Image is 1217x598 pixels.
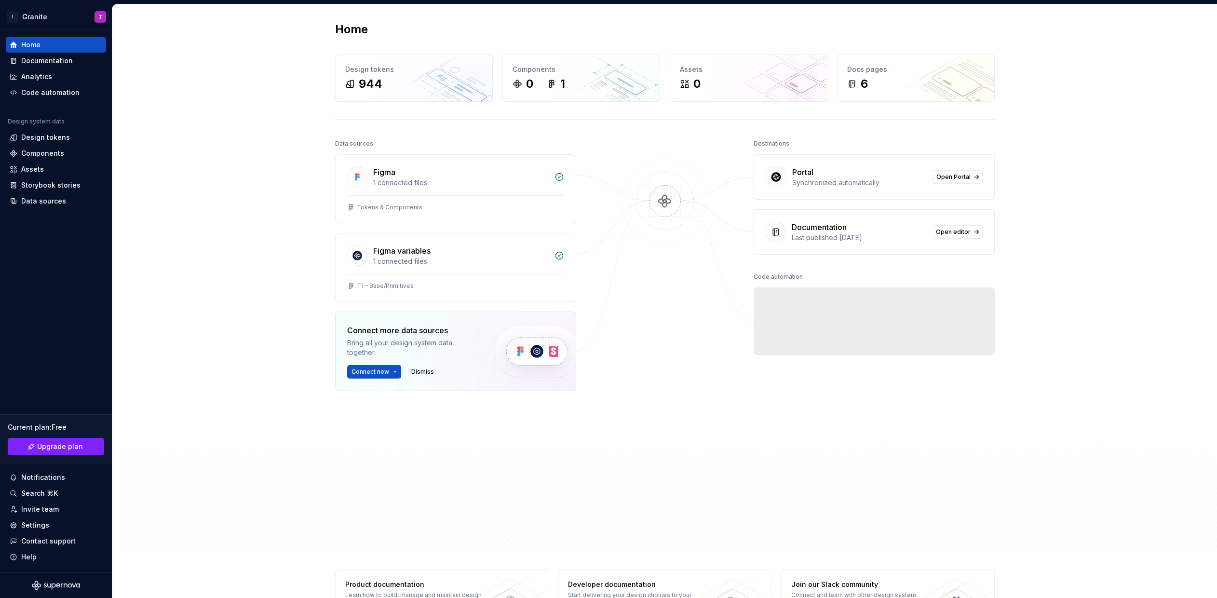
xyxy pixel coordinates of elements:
[6,470,106,485] button: Notifications
[21,180,81,190] div: Storybook stories
[21,40,41,50] div: Home
[693,76,701,92] div: 0
[411,368,434,376] span: Dismiss
[21,520,49,530] div: Settings
[2,6,110,27] button: IGraniteT
[792,221,847,233] div: Documentation
[568,580,708,589] div: Developer documentation
[21,164,44,174] div: Assets
[21,504,59,514] div: Invite team
[6,549,106,565] button: Help
[373,166,395,178] div: Figma
[21,133,70,142] div: Design tokens
[6,177,106,193] a: Storybook stories
[837,54,995,102] a: Docs pages6
[791,580,932,589] div: Join our Slack community
[335,233,576,302] a: Figma variables1 connected filesT1 – Base/Primitives
[32,581,80,590] svg: Supernova Logo
[6,130,106,145] a: Design tokens
[680,65,817,74] div: Assets
[21,196,66,206] div: Data sources
[8,422,104,432] div: Current plan : Free
[6,69,106,84] a: Analytics
[335,137,373,150] div: Data sources
[6,53,106,68] a: Documentation
[347,325,477,336] div: Connect more data sources
[936,173,971,181] span: Open Portal
[357,204,422,211] div: Tokens & Components
[560,76,565,92] div: 1
[754,137,789,150] div: Destinations
[359,76,382,92] div: 944
[347,365,401,379] button: Connect new
[357,282,414,290] div: T1 – Base/Primitives
[21,473,65,482] div: Notifications
[6,85,106,100] a: Code automation
[6,162,106,177] a: Assets
[407,365,438,379] button: Dismiss
[6,486,106,501] button: Search ⌘K
[21,536,76,546] div: Contact support
[936,228,971,236] span: Open editor
[21,149,64,158] div: Components
[352,368,389,376] span: Connect new
[8,438,104,455] a: Upgrade plan
[373,245,431,257] div: Figma variables
[98,13,102,21] div: T
[8,118,65,125] div: Design system data
[861,76,868,92] div: 6
[335,22,368,37] h2: Home
[21,56,73,66] div: Documentation
[21,72,52,82] div: Analytics
[21,489,58,498] div: Search ⌘K
[22,12,47,22] div: Granite
[670,54,827,102] a: Assets0
[792,233,926,243] div: Last published [DATE]
[792,166,813,178] div: Portal
[847,65,985,74] div: Docs pages
[373,178,549,188] div: 1 connected files
[21,552,37,562] div: Help
[6,37,106,53] a: Home
[347,338,477,357] div: Bring all your design system data together.
[932,170,983,184] a: Open Portal
[335,54,493,102] a: Design tokens944
[6,517,106,533] a: Settings
[6,502,106,517] a: Invite team
[526,76,533,92] div: 0
[37,442,83,451] span: Upgrade plan
[6,146,106,161] a: Components
[754,270,803,284] div: Code automation
[792,178,926,188] div: Synchronized automatically
[502,54,660,102] a: Components01
[345,65,483,74] div: Design tokens
[6,193,106,209] a: Data sources
[513,65,650,74] div: Components
[7,11,18,23] div: I
[373,257,549,266] div: 1 connected files
[21,88,80,97] div: Code automation
[335,154,576,223] a: Figma1 connected filesTokens & Components
[6,533,106,549] button: Contact support
[345,580,486,589] div: Product documentation
[932,225,983,239] a: Open editor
